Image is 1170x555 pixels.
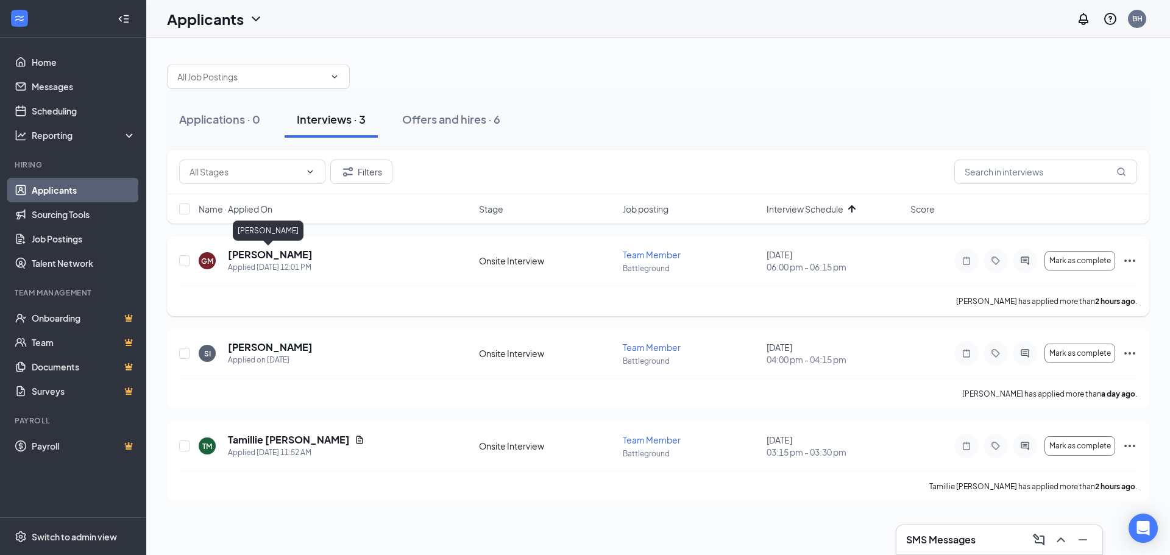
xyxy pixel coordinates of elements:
div: Interviews · 3 [297,111,366,127]
button: Filter Filters [330,160,392,184]
span: 04:00 pm - 04:15 pm [767,353,903,366]
div: Applied on [DATE] [228,354,313,366]
h5: [PERSON_NAME] [228,341,313,354]
div: Reporting [32,129,136,141]
p: Battleground [623,356,759,366]
a: Home [32,50,136,74]
svg: ChevronDown [305,167,315,177]
h3: SMS Messages [906,533,976,546]
input: All Stages [190,165,300,179]
div: GM [201,256,213,266]
svg: Tag [988,441,1003,451]
div: [DATE] [767,434,903,458]
div: Applied [DATE] 12:01 PM [228,261,313,274]
p: [PERSON_NAME] has applied more than . [962,389,1137,399]
div: Payroll [15,415,133,426]
div: [PERSON_NAME] [233,221,303,241]
a: Applicants [32,178,136,202]
button: Mark as complete [1044,436,1115,456]
b: 2 hours ago [1095,297,1135,306]
button: Mark as complete [1044,344,1115,363]
svg: Analysis [15,129,27,141]
div: Onsite Interview [479,347,615,359]
h1: Applicants [167,9,244,29]
div: BH [1132,13,1143,24]
span: Mark as complete [1049,442,1111,450]
span: 03:15 pm - 03:30 pm [767,446,903,458]
div: [DATE] [767,341,903,366]
a: OnboardingCrown [32,306,136,330]
svg: Filter [341,164,355,179]
h5: [PERSON_NAME] [228,248,313,261]
svg: ChevronUp [1054,532,1068,547]
svg: Note [959,348,974,358]
div: Open Intercom Messenger [1129,514,1158,543]
span: Mark as complete [1049,349,1111,358]
span: Team Member [623,434,681,445]
svg: ActiveChat [1018,348,1032,358]
b: a day ago [1101,389,1135,398]
svg: ActiveChat [1018,256,1032,266]
input: All Job Postings [177,70,325,83]
div: Hiring [15,160,133,170]
div: Team Management [15,288,133,298]
svg: Notifications [1076,12,1091,26]
button: Mark as complete [1044,251,1115,270]
span: Mark as complete [1049,256,1111,265]
span: Job posting [623,203,668,215]
a: Sourcing Tools [32,202,136,227]
p: Battleground [623,448,759,459]
button: Minimize [1073,530,1093,550]
svg: ChevronDown [249,12,263,26]
div: SI [204,348,211,359]
a: TeamCrown [32,330,136,355]
span: Team Member [623,249,681,260]
svg: ActiveChat [1018,441,1032,451]
a: Messages [32,74,136,99]
div: Offers and hires · 6 [402,111,500,127]
svg: Minimize [1076,532,1090,547]
a: DocumentsCrown [32,355,136,379]
div: [DATE] [767,249,903,273]
svg: QuestionInfo [1103,12,1118,26]
h5: Tamillie [PERSON_NAME] [228,433,350,447]
svg: Collapse [118,13,130,25]
span: Interview Schedule [767,203,843,215]
input: Search in interviews [954,160,1137,184]
p: Tamillie [PERSON_NAME] has applied more than . [929,481,1137,492]
div: Applied [DATE] 11:52 AM [228,447,364,459]
span: Score [910,203,935,215]
button: ChevronUp [1051,530,1071,550]
a: SurveysCrown [32,379,136,403]
a: Job Postings [32,227,136,251]
span: Name · Applied On [199,203,272,215]
div: Switch to admin view [32,531,117,543]
svg: ComposeMessage [1032,532,1046,547]
button: ComposeMessage [1029,530,1049,550]
svg: Note [959,256,974,266]
span: Team Member [623,342,681,353]
svg: Ellipses [1122,439,1137,453]
a: Talent Network [32,251,136,275]
div: Onsite Interview [479,440,615,452]
svg: WorkstreamLogo [13,12,26,24]
a: PayrollCrown [32,434,136,458]
b: 2 hours ago [1095,482,1135,491]
svg: Document [355,435,364,445]
a: Scheduling [32,99,136,123]
div: TM [202,441,212,451]
svg: Tag [988,348,1003,358]
div: Onsite Interview [479,255,615,267]
span: 06:00 pm - 06:15 pm [767,261,903,273]
div: Applications · 0 [179,111,260,127]
svg: Tag [988,256,1003,266]
p: Battleground [623,263,759,274]
svg: Ellipses [1122,346,1137,361]
svg: ChevronDown [330,72,339,82]
svg: Note [959,441,974,451]
svg: ArrowUp [845,202,859,216]
p: [PERSON_NAME] has applied more than . [956,296,1137,306]
svg: MagnifyingGlass [1116,167,1126,177]
span: Stage [479,203,503,215]
svg: Settings [15,531,27,543]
